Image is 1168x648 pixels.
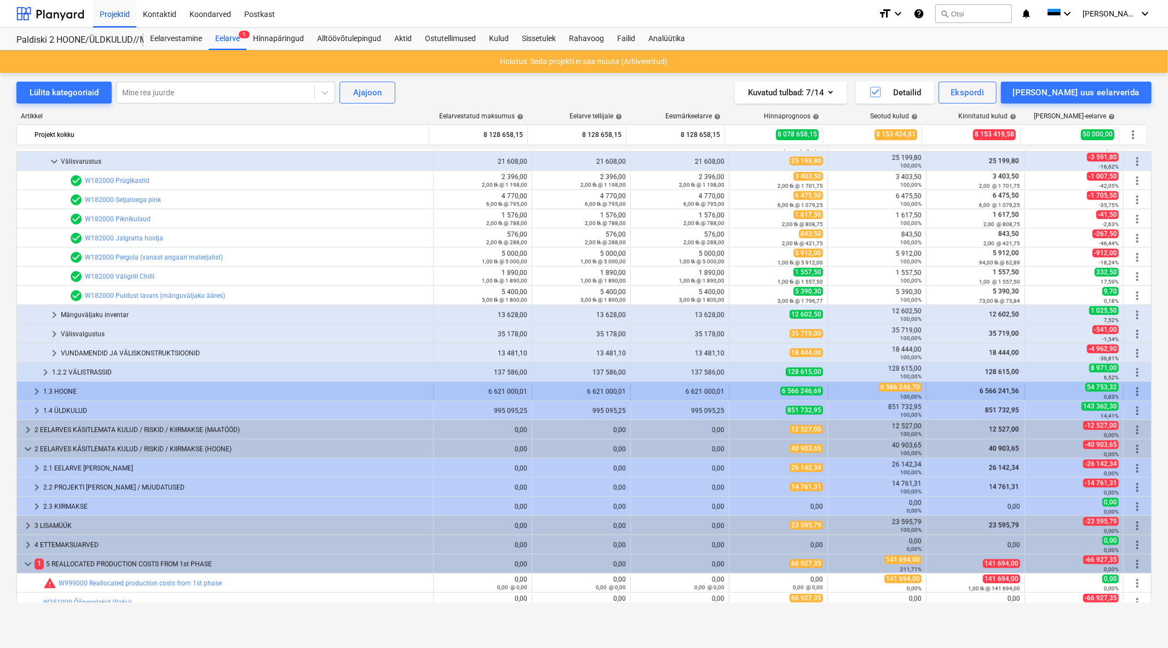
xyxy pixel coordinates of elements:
[878,7,891,20] i: format_size
[85,196,161,204] a: W182000 Seljatoega pink
[793,249,823,257] span: 5 912,00
[438,407,527,415] div: 995 095,25
[59,580,222,587] a: W999000 Reallocated production costs from 1st phase
[537,349,626,357] div: 13 481,10
[979,298,1020,304] small: 73,00 tk @ 73,84
[832,211,922,227] div: 1 617,50
[482,28,515,50] a: Kulud
[1081,402,1119,411] span: 143 362,30
[30,404,43,417] span: keyboard_arrow_right
[438,269,527,284] div: 1 890,00
[786,406,823,415] span: 851 732,95
[1104,298,1119,304] small: 0,18%
[1131,577,1144,590] span: Rohkem tegevusi
[353,85,382,100] div: Ajajoon
[1131,328,1144,341] span: Rohkem tegevusi
[438,288,527,303] div: 5 400,00
[246,28,310,50] div: Hinnapäringud
[482,278,527,284] small: 1,00 tk @ 1 890,00
[1089,306,1119,315] span: 1 025,50
[988,330,1020,337] span: 35 719,00
[1101,413,1119,419] small: 14,41%
[635,231,724,246] div: 576,00
[1131,462,1144,475] span: Rohkem tegevusi
[48,328,61,341] span: keyboard_arrow_right
[70,270,83,283] span: Eelarvereal on 3 hinnapakkumist
[532,126,622,144] div: 8 128 658,15
[900,394,922,400] small: 100,00%
[973,129,1016,140] span: 8 153 419,58
[900,182,922,188] small: 100,00%
[388,28,418,50] a: Aktid
[1099,260,1119,266] small: -18,24%
[642,28,692,50] a: Analüütika
[21,538,34,552] span: keyboard_arrow_right
[1034,112,1115,120] div: [PERSON_NAME]-eelarve
[1087,345,1119,353] span: -4 962,90
[537,330,626,338] div: 35 178,00
[832,422,922,438] div: 12 527,00
[900,374,922,380] small: 100,00%
[988,157,1020,165] span: 25 199,80
[1085,383,1119,392] span: 54 753,32
[992,249,1020,257] span: 5 912,00
[537,192,626,208] div: 4 770,00
[832,288,922,303] div: 5 390,30
[438,211,527,227] div: 1 576,00
[70,213,83,226] span: Eelarvereal on 3 hinnapakkumist
[1087,153,1119,162] span: -3 591,80
[793,287,823,296] span: 5 390,30
[70,251,83,264] span: Eelarvereal on 1 hinnapakkumist
[979,279,1020,285] small: 1,00 @ 1 557,50
[537,269,626,284] div: 1 890,00
[832,365,922,380] div: 128 615,00
[85,292,225,300] a: W182000 Puidust lavats (mänguväljaku ääres)
[679,297,724,303] small: 3,00 tk @ 1 800,00
[48,347,61,360] span: keyboard_arrow_right
[585,201,626,207] small: 6,00 tk @ 795,00
[832,269,922,284] div: 1 557,50
[34,126,424,144] div: Projekt kokku
[679,182,724,188] small: 2,00 tk @ 1 198,00
[486,239,527,245] small: 2,00 tk @ 288,00
[515,28,562,50] div: Sissetulek
[21,443,34,456] span: keyboard_arrow_down
[1099,202,1119,208] small: -35,75%
[1087,191,1119,200] span: -1 705,50
[979,202,1020,208] small: 6,00 @ 1 079,25
[585,239,626,245] small: 2,00 tk @ 288,00
[61,153,429,170] div: Välisvarustus
[85,254,223,261] a: W182000 Pergola (vanast angaari materjalist)
[1138,7,1152,20] i: keyboard_arrow_down
[1087,172,1119,181] span: -1 007,50
[438,311,527,319] div: 13 628,00
[988,311,1020,318] span: 12 602,50
[988,349,1020,357] span: 18 444,00
[900,297,922,303] small: 100,00%
[979,387,1020,395] span: 6 566 241,56
[482,297,527,303] small: 3,00 tk @ 1 800,00
[537,211,626,227] div: 1 576,00
[438,388,527,395] div: 6 621 000,01
[631,126,720,144] div: 8 128 658,15
[537,311,626,319] div: 13 628,00
[482,182,527,188] small: 2,00 tk @ 1 198,00
[239,31,250,38] span: 1
[61,325,429,343] div: Välisvalgustus
[43,599,131,606] a: W351000 Õõnesplokid (Saku)
[778,298,823,304] small: 3,00 tk @ 1 796,77
[340,82,395,104] button: Ajajoon
[1131,289,1144,302] span: Rohkem tegevusi
[486,220,527,226] small: 2,00 tk @ 788,00
[992,288,1020,295] span: 5 390,30
[34,421,429,439] div: 2 EELARVES KÄSITLEMATA KULUD / RISKID / KIIRMAKSE (MAATÖÖD)
[1013,85,1140,100] div: [PERSON_NAME] uus eelarverida
[635,407,724,415] div: 995 095,25
[580,278,626,284] small: 1,00 tk @ 1 890,00
[439,112,523,120] div: Eelarvestatud maksumus
[635,388,724,395] div: 6 621 000,01
[30,500,43,513] span: keyboard_arrow_right
[1021,7,1032,20] i: notifications
[979,260,1020,266] small: 94,00 tk @ 62,89
[679,278,724,284] small: 1,00 tk @ 1 890,00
